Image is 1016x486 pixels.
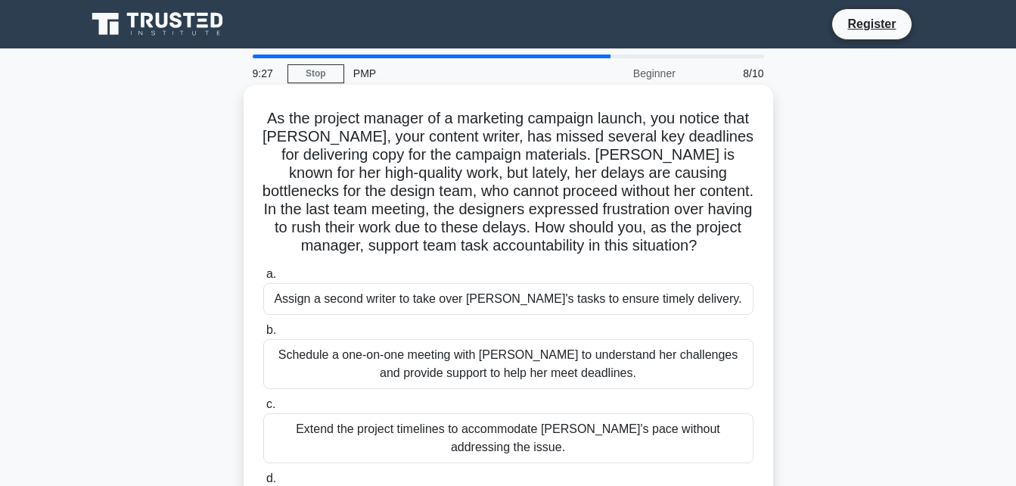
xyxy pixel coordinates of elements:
[287,64,344,83] a: Stop
[263,283,753,315] div: Assign a second writer to take over [PERSON_NAME]'s tasks to ensure timely delivery.
[552,58,685,89] div: Beginner
[344,58,552,89] div: PMP
[262,109,755,256] h5: As the project manager of a marketing campaign launch, you notice that [PERSON_NAME], your conten...
[263,339,753,389] div: Schedule a one-on-one meeting with [PERSON_NAME] to understand her challenges and provide support...
[838,14,905,33] a: Register
[266,323,276,336] span: b.
[263,413,753,463] div: Extend the project timelines to accommodate [PERSON_NAME]'s pace without addressing the issue.
[266,472,276,484] span: d.
[266,397,275,410] span: c.
[266,267,276,280] span: a.
[244,58,287,89] div: 9:27
[685,58,773,89] div: 8/10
